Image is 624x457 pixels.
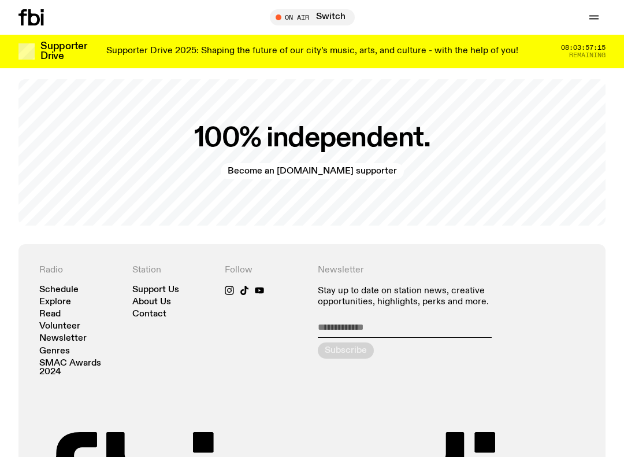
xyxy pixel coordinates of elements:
span: Remaining [569,52,606,58]
a: Read [39,310,61,319]
h4: Follow [225,265,306,276]
a: Become an [DOMAIN_NAME] supporter [221,163,404,179]
h4: Radio [39,265,121,276]
a: Newsletter [39,334,87,343]
h2: 100% independent. [194,126,430,152]
h3: Supporter Drive [40,42,87,61]
a: Volunteer [39,322,80,331]
a: Contact [132,310,166,319]
span: 08:03:57:15 [561,45,606,51]
button: On AirSwitch [270,9,355,25]
p: Supporter Drive 2025: Shaping the future of our city’s music, arts, and culture - with the help o... [106,46,518,57]
a: Genres [39,347,70,356]
button: Subscribe [318,342,374,359]
p: Stay up to date on station news, creative opportunities, highlights, perks and more. [318,286,492,308]
a: Support Us [132,286,179,294]
a: About Us [132,298,171,307]
h4: Station [132,265,214,276]
a: Schedule [39,286,79,294]
a: Explore [39,298,71,307]
h4: Newsletter [318,265,492,276]
a: SMAC Awards 2024 [39,359,121,377]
